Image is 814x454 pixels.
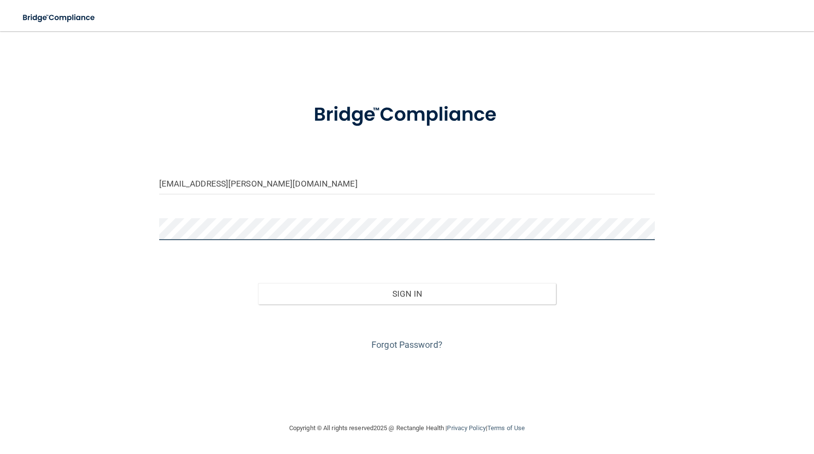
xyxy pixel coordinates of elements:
[371,340,443,350] a: Forgot Password?
[447,424,485,432] a: Privacy Policy
[294,90,520,140] img: bridge_compliance_login_screen.278c3ca4.svg
[258,283,555,304] button: Sign In
[15,8,104,28] img: bridge_compliance_login_screen.278c3ca4.svg
[229,413,585,444] div: Copyright © All rights reserved 2025 @ Rectangle Health | |
[487,424,525,432] a: Terms of Use
[159,172,655,194] input: Email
